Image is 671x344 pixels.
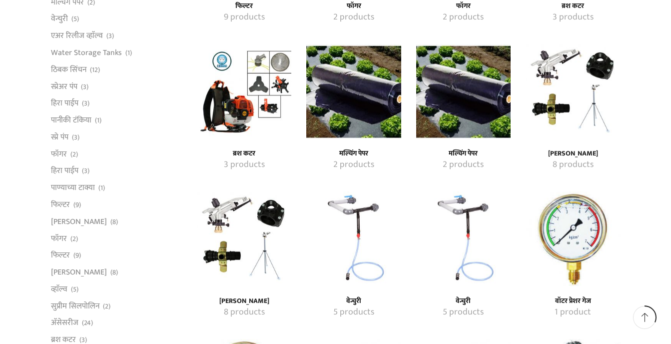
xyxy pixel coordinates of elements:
h4: ब्रश कटर [537,2,609,10]
a: Visit product category मल्चिंग पेपर [427,149,500,158]
a: Water Storage Tanks [51,44,122,61]
a: पानीकी टंकिया [51,112,91,129]
a: Visit product category वॉटर प्रेशर गेज [537,306,609,319]
mark: 2 products [333,158,374,171]
span: (3) [106,31,114,41]
mark: 2 products [443,158,484,171]
a: Visit product category मल्चिंग पेपर [306,44,401,138]
a: हिरा पाईप [51,95,78,112]
a: फॉगर [51,230,67,247]
h4: वॉटर प्रेशर गेज [537,297,609,305]
a: पाण्याच्या टाक्या [51,179,95,196]
h4: मल्चिंग पेपर [317,149,390,158]
span: (5) [71,14,79,24]
a: Visit product category वॉटर प्रेशर गेज [537,297,609,305]
span: (3) [82,166,89,176]
a: Visit product category फिल्टर [208,2,280,10]
h4: ब्रश कटर [208,149,280,158]
a: Visit product category रेन गन [208,306,280,319]
a: Visit product category वेन्चुरी [317,297,390,305]
a: Visit product category ब्रश कटर [208,158,280,171]
a: [PERSON_NAME] [51,264,107,281]
mark: 9 products [224,11,265,24]
mark: 8 products [224,306,265,319]
img: ब्रश कटर [197,44,291,138]
a: सुप्रीम सिलपोलिन [51,297,99,314]
mark: 3 products [553,11,594,24]
mark: 8 products [553,158,594,171]
a: Visit product category ब्रश कटर [537,11,609,24]
span: (2) [103,301,110,311]
span: (5) [71,284,78,294]
h4: फिल्टर [208,2,280,10]
span: (24) [82,318,93,328]
h4: [PERSON_NAME] [208,297,280,305]
a: फॉगर [51,145,67,162]
a: Visit product category रेन गन [537,149,609,158]
h4: वेन्चुरी [317,297,390,305]
a: Visit product category मल्चिंग पेपर [416,44,511,138]
span: (9) [73,200,81,210]
a: Visit product category ब्रश कटर [197,44,291,138]
a: Visit product category फॉगर [427,2,500,10]
a: Visit product category वेन्चुरी [306,191,401,286]
mark: 5 products [333,306,374,319]
a: ठिबक सिंचन [51,61,86,78]
span: (2) [70,149,78,159]
span: (3) [81,82,88,92]
a: [PERSON_NAME] [51,213,107,230]
h4: वेन्चुरी [427,297,500,305]
a: व्हाॅल्व [51,280,67,297]
a: फिल्टर [51,247,70,264]
a: Visit product category वेन्चुरी [416,191,511,286]
span: (2) [70,234,78,244]
img: वेन्चुरी [416,191,511,286]
a: Visit product category वेन्चुरी [317,306,390,319]
img: रेन गन [526,44,620,138]
h4: फॉगर [427,2,500,10]
h4: फॉगर [317,2,390,10]
img: वॉटर प्रेशर गेज [526,191,620,286]
span: (3) [82,98,89,108]
a: वेन्चुरी [51,10,68,27]
a: स्प्रेअर पंप [51,78,77,95]
mark: 1 product [555,306,591,319]
a: Visit product category फिल्टर [208,11,280,24]
a: हिरा पाईप [51,162,78,179]
a: Visit product category वेन्चुरी [427,297,500,305]
mark: 3 products [224,158,265,171]
a: Visit product category ब्रश कटर [537,2,609,10]
a: Visit product category ब्रश कटर [208,149,280,158]
a: Visit product category रेन गन [526,44,620,138]
a: फिल्टर [51,196,70,213]
span: (1) [125,48,132,58]
span: (8) [110,267,118,277]
span: (3) [72,132,79,142]
a: Visit product category वॉटर प्रेशर गेज [526,191,620,286]
a: एअर रिलीज व्हाॅल्व [51,27,103,44]
a: Visit product category मल्चिंग पेपर [317,158,390,171]
span: (1) [95,115,101,125]
img: रेन गन [197,191,291,286]
a: Visit product category फॉगर [427,11,500,24]
span: (1) [98,183,105,193]
img: मल्चिंग पेपर [306,44,401,138]
a: Visit product category मल्चिंग पेपर [317,149,390,158]
img: मल्चिंग पेपर [416,44,511,138]
a: Visit product category रेन गन [208,297,280,305]
a: Visit product category फॉगर [317,2,390,10]
a: Visit product category वेन्चुरी [427,306,500,319]
h4: [PERSON_NAME] [537,149,609,158]
mark: 2 products [333,11,374,24]
span: (12) [90,65,100,75]
span: (8) [110,217,118,227]
h4: मल्चिंग पेपर [427,149,500,158]
span: (9) [73,250,81,260]
mark: 5 products [443,306,484,319]
a: Visit product category फॉगर [317,11,390,24]
a: Visit product category रेन गन [197,191,291,286]
a: स्प्रे पंप [51,128,68,145]
a: Visit product category रेन गन [537,158,609,171]
a: Visit product category मल्चिंग पेपर [427,158,500,171]
a: अ‍ॅसेसरीज [51,314,78,331]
